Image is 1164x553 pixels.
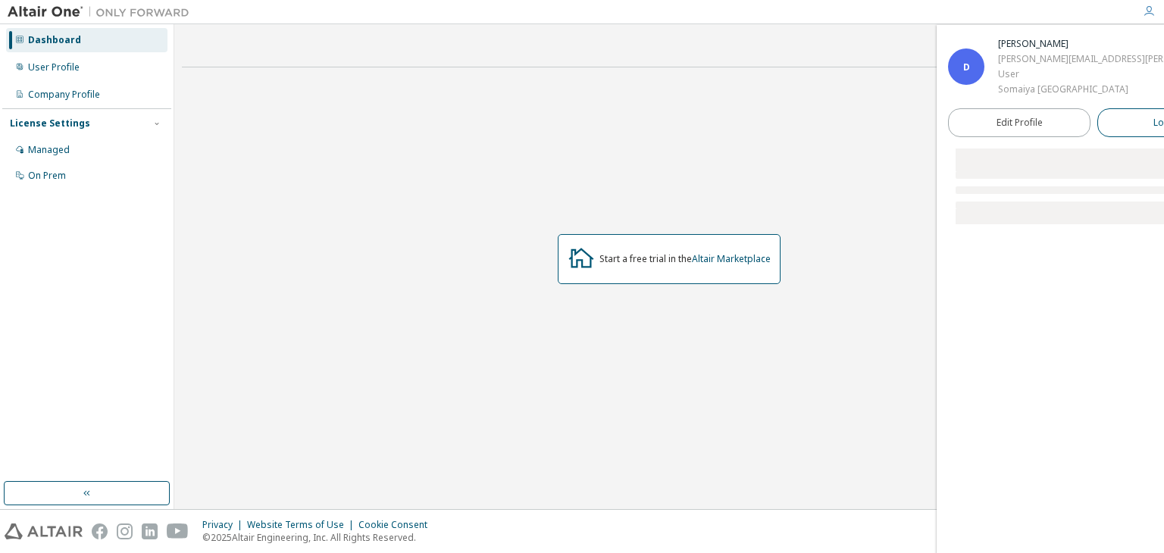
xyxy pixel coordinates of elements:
[167,523,189,539] img: youtube.svg
[997,117,1043,129] span: Edit Profile
[202,519,247,531] div: Privacy
[28,61,80,73] div: User Profile
[599,253,771,265] div: Start a free trial in the
[202,531,436,544] p: © 2025 Altair Engineering, Inc. All Rights Reserved.
[5,523,83,539] img: altair_logo.svg
[142,523,158,539] img: linkedin.svg
[8,5,197,20] img: Altair One
[10,117,90,130] div: License Settings
[692,252,771,265] a: Altair Marketplace
[358,519,436,531] div: Cookie Consent
[247,519,358,531] div: Website Terms of Use
[28,170,66,182] div: On Prem
[963,61,970,73] span: D
[117,523,133,539] img: instagram.svg
[948,108,1090,137] a: Edit Profile
[28,89,100,101] div: Company Profile
[92,523,108,539] img: facebook.svg
[28,34,81,46] div: Dashboard
[28,144,70,156] div: Managed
